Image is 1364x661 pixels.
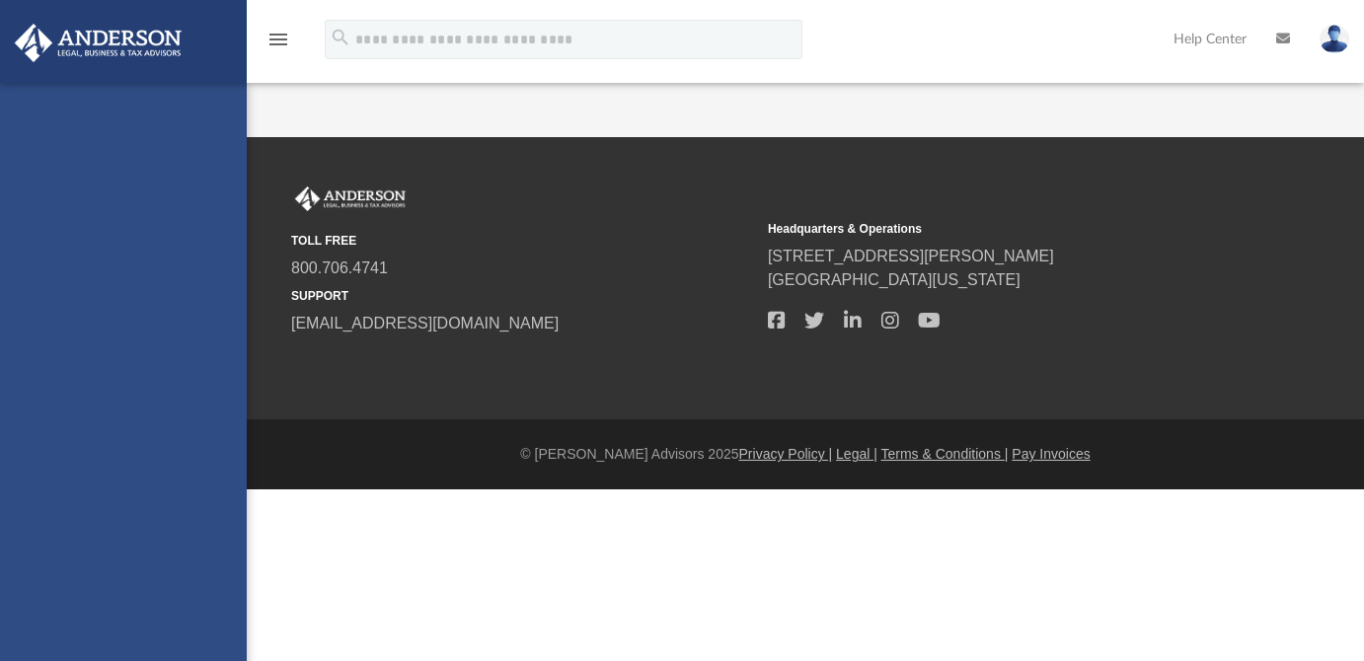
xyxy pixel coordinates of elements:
small: Headquarters & Operations [768,220,1231,238]
a: 800.706.4741 [291,259,388,276]
a: Pay Invoices [1012,446,1090,462]
img: User Pic [1320,25,1349,53]
i: search [330,27,351,48]
div: © [PERSON_NAME] Advisors 2025 [247,444,1364,465]
a: [GEOGRAPHIC_DATA][US_STATE] [768,271,1021,288]
a: Terms & Conditions | [881,446,1009,462]
small: TOLL FREE [291,232,754,250]
small: SUPPORT [291,287,754,305]
img: Anderson Advisors Platinum Portal [291,186,410,212]
i: menu [266,28,290,51]
img: Anderson Advisors Platinum Portal [9,24,188,62]
a: menu [266,37,290,51]
a: Legal | [836,446,877,462]
a: [EMAIL_ADDRESS][DOMAIN_NAME] [291,315,559,331]
a: [STREET_ADDRESS][PERSON_NAME] [768,248,1054,264]
a: Privacy Policy | [739,446,833,462]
